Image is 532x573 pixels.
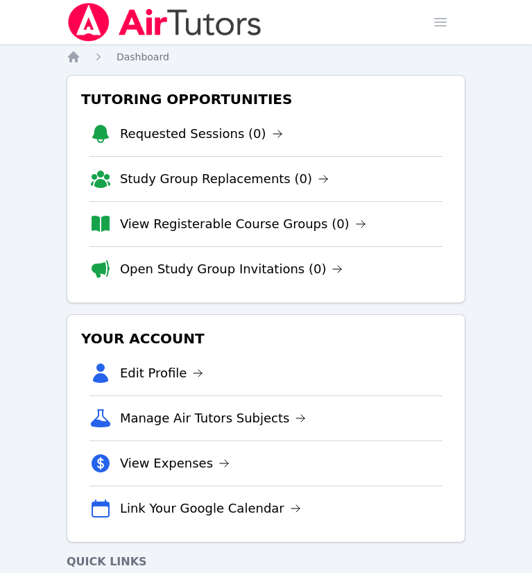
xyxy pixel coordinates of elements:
a: View Registerable Course Groups (0) [120,214,366,234]
a: Open Study Group Invitations (0) [120,259,343,279]
img: Air Tutors [67,3,263,42]
a: Requested Sessions (0) [120,124,283,144]
a: Edit Profile [120,364,204,383]
h4: Quick Links [67,554,465,570]
a: View Expenses [120,454,230,473]
a: Link Your Google Calendar [120,499,301,518]
h3: Tutoring Opportunities [78,87,454,112]
a: Study Group Replacements (0) [120,169,329,189]
h3: Your Account [78,326,454,351]
span: Dashboard [117,51,169,62]
a: Dashboard [117,50,169,64]
nav: Breadcrumb [67,50,465,64]
a: Manage Air Tutors Subjects [120,409,307,428]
